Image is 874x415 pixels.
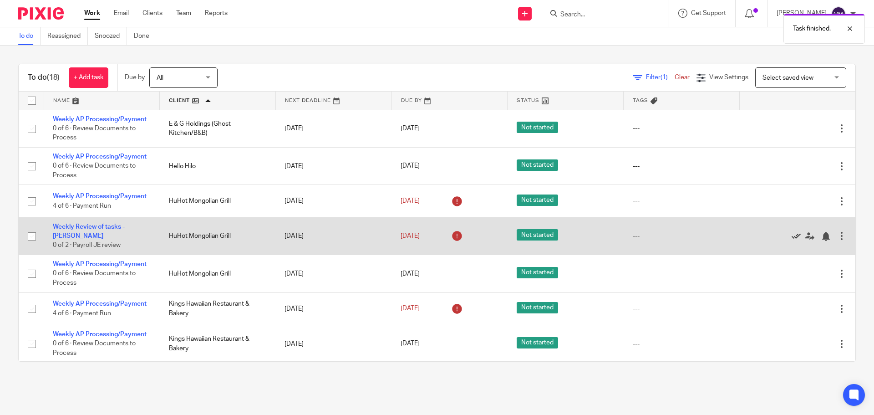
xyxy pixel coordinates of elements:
td: [DATE] [275,185,391,217]
p: Task finished. [793,24,831,33]
a: Work [84,9,100,18]
div: --- [633,339,731,348]
div: --- [633,196,731,205]
span: Not started [517,122,558,133]
img: svg%3E [831,6,846,21]
a: Team [176,9,191,18]
td: [DATE] [275,292,391,325]
span: Not started [517,229,558,241]
img: Pixie [18,7,64,20]
span: Not started [517,337,558,348]
span: Tags [633,98,648,103]
a: Snoozed [95,27,127,45]
span: [DATE] [401,271,420,277]
a: Done [134,27,156,45]
span: (18) [47,74,60,81]
a: Weekly Review of tasks - [PERSON_NAME] [53,224,125,239]
span: [DATE] [401,341,420,347]
div: --- [633,304,731,313]
a: Reports [205,9,228,18]
span: 0 of 6 · Review Documents to Process [53,341,136,357]
a: To do [18,27,41,45]
a: Reassigned [47,27,88,45]
a: Weekly AP Processing/Payment [53,116,147,123]
a: Mark as done [792,231,805,241]
span: Not started [517,267,558,278]
span: Not started [517,159,558,171]
td: [DATE] [275,147,391,184]
span: Not started [517,302,558,313]
span: 4 of 6 · Payment Run [53,203,111,209]
div: --- [633,231,731,241]
div: --- [633,269,731,278]
td: HuHot Mongolian Grill [160,185,276,217]
span: 0 of 6 · Review Documents to Process [53,163,136,179]
span: 0 of 6 · Review Documents to Process [53,271,136,287]
div: --- [633,124,731,133]
div: --- [633,162,731,171]
p: Due by [125,73,145,82]
td: HuHot Mongolian Grill [160,255,276,292]
span: View Settings [709,74,748,81]
span: [DATE] [401,125,420,132]
span: Select saved view [762,75,813,81]
a: Clear [675,74,690,81]
a: Clients [142,9,163,18]
td: HuHot Mongolian Grill [160,217,276,255]
td: [DATE] [275,325,391,362]
span: [DATE] [401,198,420,204]
a: Weekly AP Processing/Payment [53,331,147,338]
td: Kings Hawaiian Restaurant & Bakery [160,325,276,362]
a: Weekly AP Processing/Payment [53,154,147,160]
span: Filter [646,74,675,81]
h1: To do [28,73,60,82]
span: 4 of 6 · Payment Run [53,310,111,317]
td: [DATE] [275,217,391,255]
a: Weekly AP Processing/Payment [53,301,147,307]
a: Weekly AP Processing/Payment [53,193,147,200]
span: [DATE] [401,306,420,312]
span: 0 of 6 · Review Documents to Process [53,125,136,141]
td: [DATE] [275,110,391,147]
span: [DATE] [401,233,420,239]
span: Not started [517,195,558,206]
td: Hello Hilo [160,147,276,184]
td: Kings Hawaiian Restaurant & Bakery [160,292,276,325]
td: E & G Holdings (Ghost Kitchen/B&B) [160,110,276,147]
a: + Add task [69,67,108,88]
span: (1) [661,74,668,81]
span: All [157,75,163,81]
td: [DATE] [275,255,391,292]
a: Weekly AP Processing/Payment [53,261,147,267]
span: 0 of 2 · Payroll JE review [53,242,121,249]
a: Email [114,9,129,18]
span: [DATE] [401,163,420,169]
